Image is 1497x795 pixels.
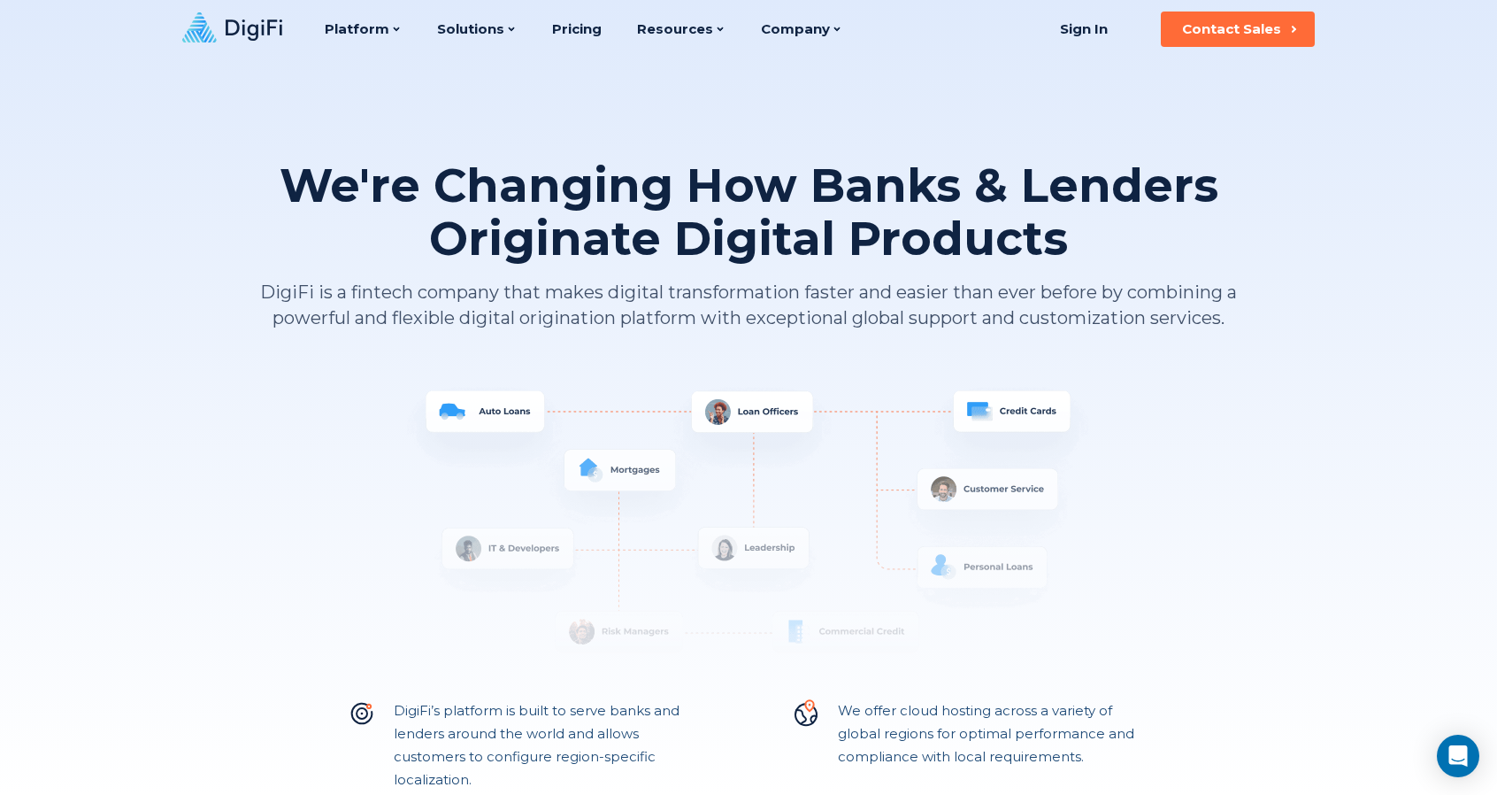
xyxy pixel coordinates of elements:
[1161,12,1315,47] button: Contact Sales
[838,699,1149,791] p: We offer cloud hosting across a variety of global regions for optimal performance and compliance ...
[257,384,1240,685] img: System Overview
[257,159,1240,266] h1: We're Changing How Banks & Lenders Originate Digital Products
[1038,12,1129,47] a: Sign In
[394,699,705,791] p: DigiFi’s platform is built to serve banks and lenders around the world and allows customers to co...
[1182,20,1281,38] div: Contact Sales
[1437,735,1479,777] div: Open Intercom Messenger
[257,280,1240,331] p: DigiFi is a fintech company that makes digital transformation faster and easier than ever before ...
